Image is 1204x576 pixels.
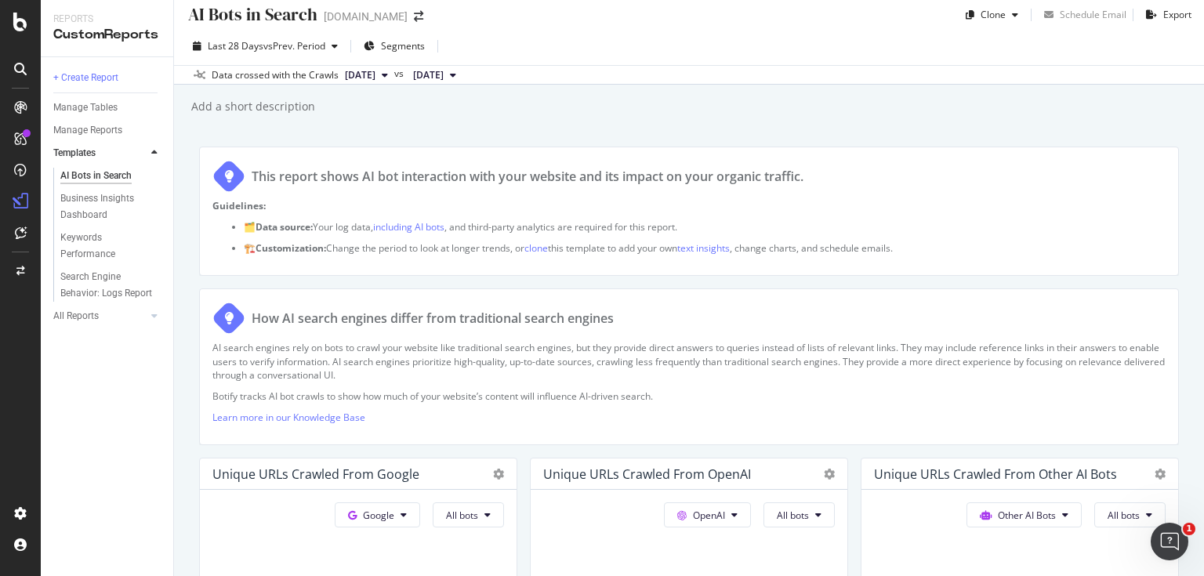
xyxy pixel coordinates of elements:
strong: Guidelines: [212,199,266,212]
span: 1 [1183,523,1195,535]
a: clone [524,241,548,255]
a: All Reports [53,308,147,324]
span: Last 28 Days [208,39,263,53]
span: vs Prev. Period [263,39,325,53]
button: All bots [1094,502,1166,527]
button: Schedule Email [1038,2,1126,27]
div: arrow-right-arrow-left [414,11,423,22]
a: Templates [53,145,147,161]
button: [DATE] [407,66,462,85]
button: Other AI Bots [966,502,1082,527]
div: Unique URLs Crawled from Other AI Bots [874,466,1117,482]
a: AI Bots in Search [60,168,162,184]
div: Clone [981,8,1006,21]
span: All bots [446,509,478,522]
div: How AI search engines differ from traditional search enginesAI search engines rely on bots to cra... [199,288,1179,445]
div: Business Insights Dashboard [60,190,150,223]
div: AI Bots in Search [187,2,317,27]
div: This report shows AI bot interaction with your website and its impact on your organic traffic. [252,168,803,186]
button: Export [1140,2,1191,27]
span: Other AI Bots [998,509,1056,522]
div: Unique URLs Crawled from Google [212,466,419,482]
p: Botify tracks AI bot crawls to show how much of your website’s content will influence AI-driven s... [212,389,1166,403]
div: Keywords Performance [60,230,148,263]
button: Google [335,502,420,527]
span: vs [394,67,407,81]
a: Manage Reports [53,122,162,139]
button: Clone [959,2,1024,27]
p: AI search engines rely on bots to crawl your website like traditional search engines, but they pr... [212,341,1166,381]
div: All Reports [53,308,99,324]
span: 2025 Sep. 1st [413,68,444,82]
div: Unique URLs Crawled from OpenAI [543,466,751,482]
div: Schedule Email [1060,8,1126,21]
iframe: Intercom live chat [1151,523,1188,560]
div: Templates [53,145,96,161]
div: + Create Report [53,70,118,86]
a: Manage Tables [53,100,162,116]
span: Google [363,509,394,522]
button: Segments [357,34,431,59]
button: [DATE] [339,66,394,85]
strong: Customization: [256,241,326,255]
div: Manage Tables [53,100,118,116]
div: CustomReports [53,26,161,44]
span: All bots [1108,509,1140,522]
button: OpenAI [664,502,751,527]
button: Last 28 DaysvsPrev. Period [187,34,344,59]
p: 🗂️ Your log data, , and third-party analytics are required for this report. [244,220,1166,234]
a: Search Engine Behavior: Logs Report [60,269,162,302]
div: This report shows AI bot interaction with your website and its impact on your organic traffic.Gui... [199,147,1179,276]
a: including AI bots [373,220,444,234]
a: Keywords Performance [60,230,162,263]
p: 🏗️ Change the period to look at longer trends, or this template to add your own , change charts, ... [244,241,1166,255]
span: OpenAI [693,509,725,522]
span: 2025 Sep. 29th [345,68,375,82]
div: Add a short description [190,99,315,114]
a: + Create Report [53,70,162,86]
a: text insights [677,241,730,255]
strong: Data source: [256,220,313,234]
div: Reports [53,13,161,26]
span: All bots [777,509,809,522]
button: All bots [433,502,504,527]
span: Segments [381,39,425,53]
div: AI Bots in Search [60,168,132,184]
div: How AI search engines differ from traditional search engines [252,310,614,328]
div: Search Engine Behavior: Logs Report [60,269,153,302]
div: Export [1163,8,1191,21]
a: Learn more in our Knowledge Base [212,411,365,424]
div: Data crossed with the Crawls [212,68,339,82]
button: All bots [763,502,835,527]
div: [DOMAIN_NAME] [324,9,408,24]
div: Manage Reports [53,122,122,139]
a: Business Insights Dashboard [60,190,162,223]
